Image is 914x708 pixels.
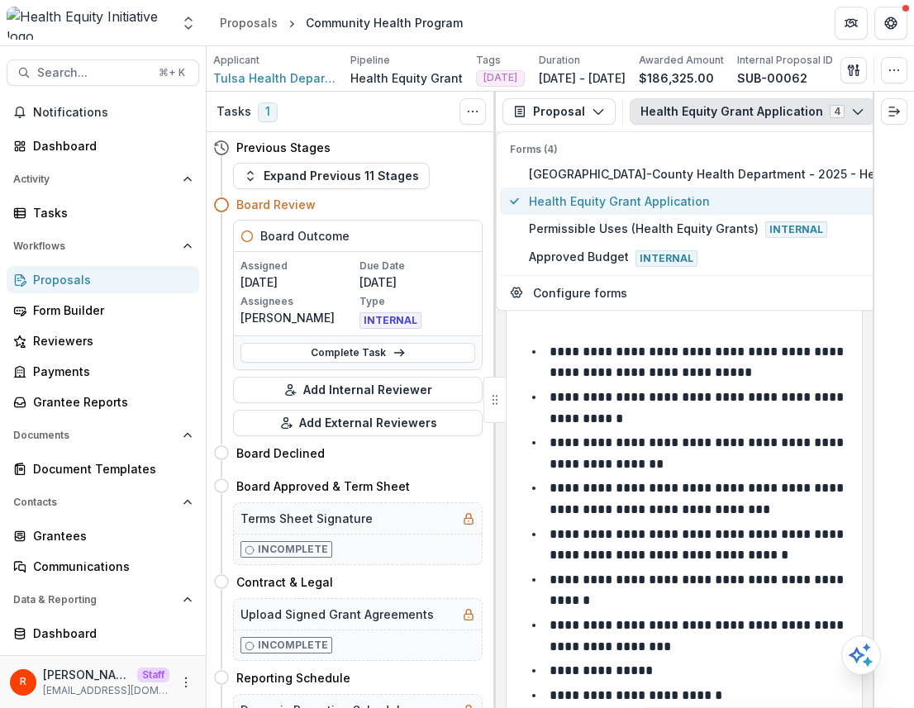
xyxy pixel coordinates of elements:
[7,553,199,580] a: Communications
[874,7,907,40] button: Get Help
[236,444,325,462] h4: Board Declined
[7,199,199,226] a: Tasks
[7,59,199,86] button: Search...
[13,594,176,606] span: Data & Reporting
[7,327,199,354] a: Reviewers
[258,542,328,557] p: Incomplete
[7,266,199,293] a: Proposals
[33,302,186,319] div: Form Builder
[7,422,199,449] button: Open Documents
[7,297,199,324] a: Form Builder
[213,11,284,35] a: Proposals
[43,666,131,683] p: [PERSON_NAME]
[359,273,475,291] p: [DATE]
[240,294,356,309] p: Assignees
[7,455,199,482] a: Document Templates
[7,7,170,40] img: Health Equity Initiative logo
[476,53,501,68] p: Tags
[7,132,199,159] a: Dashboard
[7,166,199,192] button: Open Activity
[630,98,875,125] button: Health Equity Grant Application4
[37,66,149,80] span: Search...
[260,227,350,245] h5: Board Outcome
[359,294,475,309] p: Type
[7,388,199,416] a: Grantee Reports
[240,309,356,326] p: [PERSON_NAME]
[835,7,868,40] button: Partners
[841,635,881,675] button: Open AI Assistant
[220,14,278,31] div: Proposals
[213,53,259,68] p: Applicant
[539,53,580,68] p: Duration
[20,677,26,687] div: Raj
[483,72,517,83] span: [DATE]
[258,638,328,653] p: Incomplete
[236,139,331,156] h4: Previous Stages
[13,240,176,252] span: Workflows
[43,683,169,698] p: [EMAIL_ADDRESS][DOMAIN_NAME]
[240,343,475,363] a: Complete Task
[7,650,199,677] a: Data Report
[7,587,199,613] button: Open Data & Reporting
[881,98,907,125] button: Expand right
[33,332,186,349] div: Reviewers
[359,259,475,273] p: Due Date
[137,668,169,682] p: Staff
[236,669,350,687] h4: Reporting Schedule
[7,233,199,259] button: Open Workflows
[240,259,356,273] p: Assigned
[350,53,390,68] p: Pipeline
[7,489,199,516] button: Open Contacts
[13,430,176,441] span: Documents
[13,497,176,508] span: Contacts
[350,69,463,87] p: Health Equity Grant
[7,358,199,385] a: Payments
[33,527,186,544] div: Grantees
[13,173,176,185] span: Activity
[33,204,186,221] div: Tasks
[213,11,469,35] nav: breadcrumb
[258,102,278,122] span: 1
[155,64,188,82] div: ⌘ + K
[33,137,186,154] div: Dashboard
[33,363,186,380] div: Payments
[236,573,333,591] h4: Contract & Legal
[33,558,186,575] div: Communications
[539,69,626,87] p: [DATE] - [DATE]
[240,273,356,291] p: [DATE]
[737,53,833,68] p: Internal Proposal ID
[459,98,486,125] button: Toggle View Cancelled Tasks
[177,7,200,40] button: Open entity switcher
[217,105,251,119] h3: Tasks
[7,522,199,549] a: Grantees
[765,221,827,238] span: Internal
[33,106,193,120] span: Notifications
[7,620,199,647] a: Dashboard
[236,196,316,213] h4: Board Review
[233,377,483,403] button: Add Internal Reviewer
[233,410,483,436] button: Add External Reviewers
[639,69,714,87] p: $186,325.00
[7,99,199,126] button: Notifications
[233,163,430,189] button: Expand Previous 11 Stages
[33,393,186,411] div: Grantee Reports
[213,69,337,87] a: Tulsa Health Department
[33,271,186,288] div: Proposals
[502,98,616,125] button: Proposal
[639,53,724,68] p: Awarded Amount
[636,250,697,267] span: Internal
[236,478,410,495] h4: Board Approved & Term Sheet
[176,672,196,692] button: More
[306,14,463,31] div: Community Health Program
[33,625,186,642] div: Dashboard
[359,312,421,329] span: INTERNAL
[33,460,186,478] div: Document Templates
[240,606,434,623] h5: Upload Signed Grant Agreements
[240,510,373,527] h5: Terms Sheet Signature
[737,69,807,87] p: SUB-00062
